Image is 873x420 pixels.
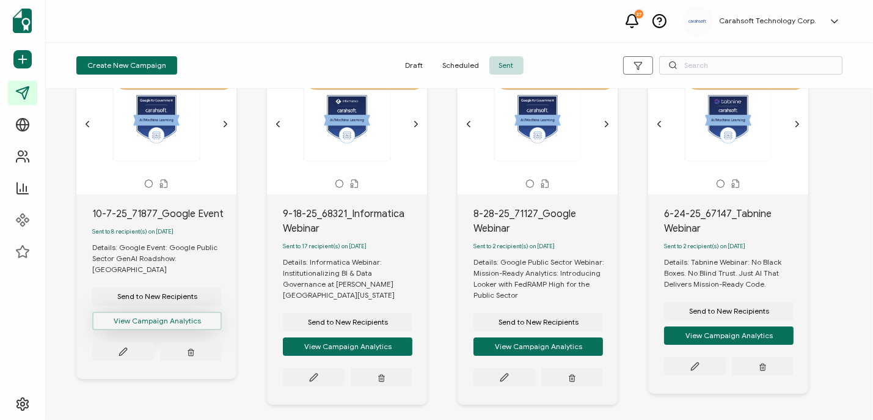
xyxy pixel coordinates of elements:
button: Send to New Recipients [473,313,603,331]
span: Sent [489,56,524,75]
button: View Campaign Analytics [283,337,412,356]
ion-icon: chevron forward outline [411,119,421,129]
ion-icon: chevron forward outline [792,119,802,129]
div: 9-18-25_68321_Informatica Webinar [283,207,427,236]
span: Sent to 17 recipient(s) on [DATE] [283,243,367,250]
img: a9ee5910-6a38-4b3f-8289-cffb42fa798b.svg [689,20,707,23]
button: View Campaign Analytics [664,326,794,345]
div: Details: Tabnine Webinar: No Black Boxes. No Blind Trust. Just AI That Delivers Mission-Ready Code. [664,257,808,290]
div: Details: Google Public Sector Webinar: Mission-Ready Analytics: Introducing Looker with FedRAMP H... [473,257,618,301]
span: Send to New Recipients [308,319,388,326]
button: Send to New Recipients [92,287,222,306]
h5: Carahsoft Technology Corp. [719,17,816,25]
input: Search [659,56,842,75]
button: View Campaign Analytics [473,337,603,356]
ion-icon: chevron back outline [464,119,473,129]
span: Send to New Recipients [117,293,197,300]
iframe: Chat Widget [812,361,873,420]
div: 27 [635,10,643,18]
ion-icon: chevron back outline [273,119,283,129]
span: Sent to 8 recipient(s) on [DATE] [92,228,174,235]
span: Sent to 2 recipient(s) on [DATE] [473,243,555,250]
ion-icon: chevron back outline [654,119,664,129]
span: Draft [396,56,433,75]
div: Details: Informatica Webinar: Institutionalizing BI & Data Governance at [PERSON_NAME][GEOGRAPHIC... [283,257,427,301]
ion-icon: chevron forward outline [602,119,612,129]
button: Create New Campaign [76,56,177,75]
div: Details: Google Event: Google Public Sector GenAI Roadshow: [GEOGRAPHIC_DATA] [92,242,236,275]
ion-icon: chevron back outline [82,119,92,129]
button: View Campaign Analytics [92,312,222,330]
ion-icon: chevron forward outline [221,119,230,129]
span: Scheduled [433,56,489,75]
span: Send to New Recipients [689,308,769,315]
button: Send to New Recipients [664,302,794,320]
div: 10-7-25_71877_Google Event [92,207,236,221]
div: 8-28-25_71127_Google Webinar [473,207,618,236]
div: 6-24-25_67147_Tabnine Webinar [664,207,808,236]
img: sertifier-logomark-colored.svg [13,9,32,33]
span: Sent to 2 recipient(s) on [DATE] [664,243,745,250]
span: Send to New Recipients [499,319,579,326]
button: Send to New Recipients [283,313,412,331]
span: Create New Campaign [87,62,166,69]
